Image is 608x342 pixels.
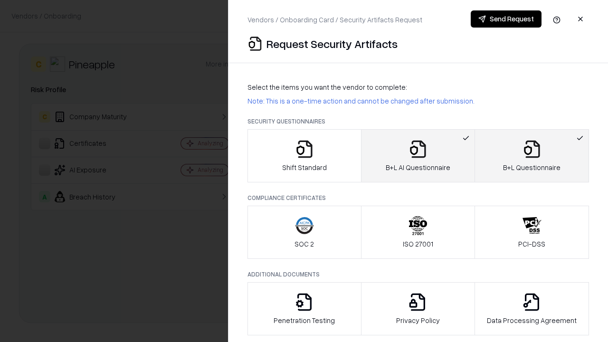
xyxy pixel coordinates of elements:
p: Select the items you want the vendor to complete: [247,82,589,92]
button: SOC 2 [247,206,361,259]
button: ISO 27001 [361,206,475,259]
p: Vendors / Onboarding Card / Security Artifacts Request [247,15,422,25]
p: ISO 27001 [403,239,433,249]
button: Privacy Policy [361,282,475,335]
button: Data Processing Agreement [475,282,589,335]
button: Send Request [471,10,541,28]
p: SOC 2 [294,239,314,249]
p: PCI-DSS [518,239,545,249]
p: Penetration Testing [274,315,335,325]
button: Shift Standard [247,129,361,182]
p: Data Processing Agreement [487,315,577,325]
button: B+L AI Questionnaire [361,129,475,182]
p: Shift Standard [282,162,327,172]
p: Privacy Policy [396,315,440,325]
p: Note: This is a one-time action and cannot be changed after submission. [247,96,589,106]
button: B+L Questionnaire [475,129,589,182]
p: Security Questionnaires [247,117,589,125]
p: Compliance Certificates [247,194,589,202]
p: Additional Documents [247,270,589,278]
p: B+L Questionnaire [503,162,560,172]
button: PCI-DSS [475,206,589,259]
button: Penetration Testing [247,282,361,335]
p: B+L AI Questionnaire [386,162,450,172]
p: Request Security Artifacts [266,36,398,51]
